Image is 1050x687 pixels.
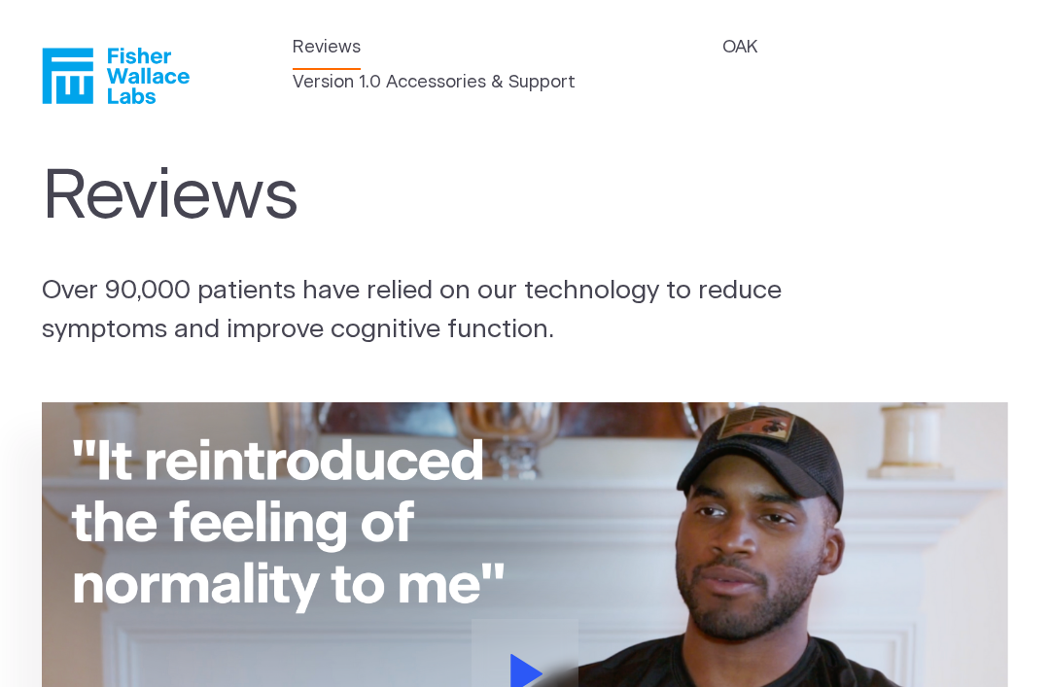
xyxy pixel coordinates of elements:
p: Over 90,000 patients have relied on our technology to reduce symptoms and improve cognitive funct... [42,271,802,350]
a: Reviews [293,35,361,61]
a: OAK [722,35,757,61]
h1: Reviews [42,156,773,237]
a: Fisher Wallace [42,48,190,104]
a: Version 1.0 Accessories & Support [293,70,576,96]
